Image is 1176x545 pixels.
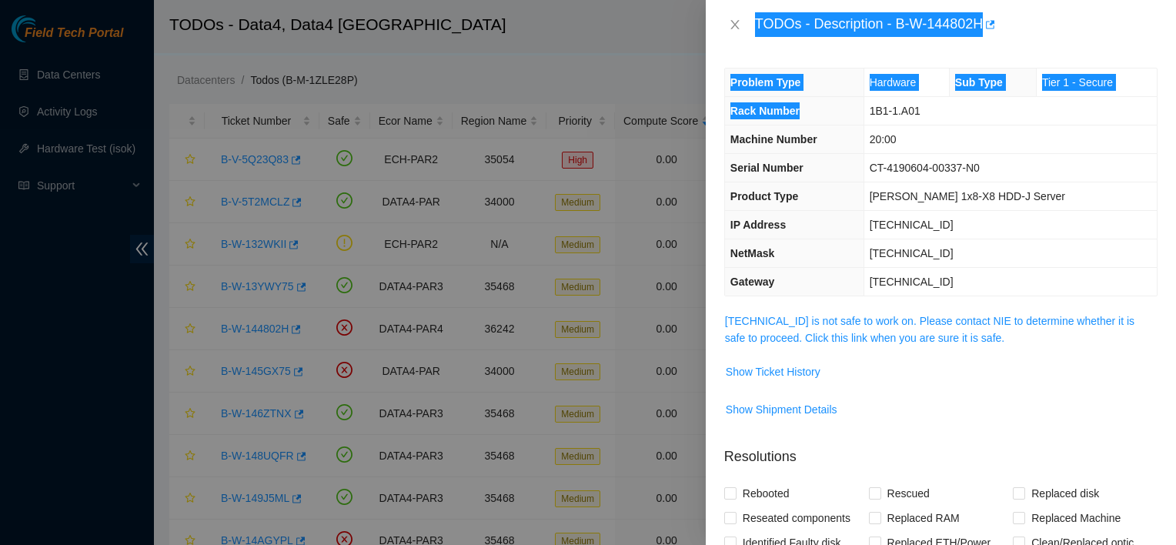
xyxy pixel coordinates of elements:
[955,76,1003,89] span: Sub Type
[870,190,1065,202] span: [PERSON_NAME] 1x8-X8 HDD-J Server
[730,105,800,117] span: Rack Number
[725,359,821,384] button: Show Ticket History
[725,315,1134,344] a: [TECHNICAL_ID] is not safe to work on. Please contact NIE to determine whether it is safe to proc...
[870,219,954,231] span: [TECHNICAL_ID]
[1025,506,1127,530] span: Replaced Machine
[1025,481,1105,506] span: Replaced disk
[730,162,803,174] span: Serial Number
[1042,76,1113,89] span: Tier 1 - Secure
[737,481,796,506] span: Rebooted
[870,162,980,174] span: CT-4190604-00337-N0
[730,247,775,259] span: NetMask
[730,276,775,288] span: Gateway
[729,18,741,31] span: close
[870,247,954,259] span: [TECHNICAL_ID]
[755,12,1158,37] div: TODOs - Description - B-W-144802H
[737,506,857,530] span: Reseated components
[881,481,936,506] span: Rescued
[730,133,817,145] span: Machine Number
[870,133,897,145] span: 20:00
[725,397,838,422] button: Show Shipment Details
[870,76,917,89] span: Hardware
[726,363,820,380] span: Show Ticket History
[724,18,746,32] button: Close
[730,76,801,89] span: Problem Type
[726,401,837,418] span: Show Shipment Details
[730,190,798,202] span: Product Type
[870,276,954,288] span: [TECHNICAL_ID]
[730,219,786,231] span: IP Address
[870,105,920,117] span: 1B1-1.A01
[881,506,966,530] span: Replaced RAM
[724,434,1158,467] p: Resolutions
